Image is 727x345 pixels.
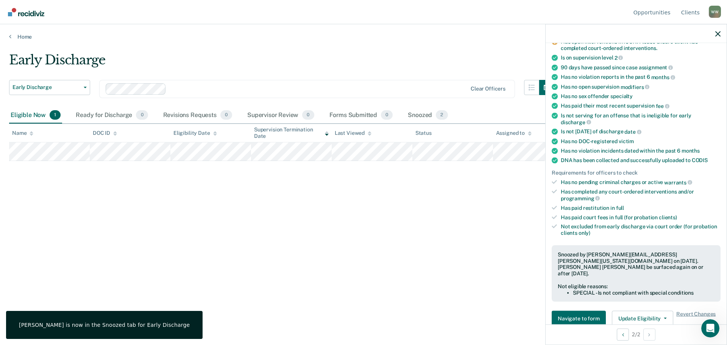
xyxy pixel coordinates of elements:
div: Clear officers [471,86,505,92]
div: Assigned to [496,130,532,136]
span: 1 [50,110,61,120]
div: Forms Submitted [328,107,395,124]
span: discharge [561,119,591,125]
span: 2 [436,110,448,120]
div: Name [12,130,33,136]
span: Early Discharge [12,84,81,91]
div: Has no sex offender [561,93,721,100]
iframe: Intercom live chat [701,319,719,337]
div: Early Discharge [9,52,554,74]
li: SPECIAL - Is not compliant with special conditions [573,289,715,296]
div: Has no pending criminal charges or active [561,179,721,186]
div: Revisions Requests [162,107,234,124]
span: 2 [615,55,623,61]
div: Last Viewed [335,130,371,136]
div: Requirements for officers to check [552,169,721,176]
div: 90 days have passed since case [561,64,721,71]
div: Has completed any court-ordered interventions and/or [561,189,721,201]
div: Not eligible reasons: [558,283,715,289]
div: Has no DOC-registered [561,138,721,144]
div: Has paid restitution in [561,205,721,211]
span: 0 [302,110,314,120]
span: 0 [220,110,232,120]
span: assignment [639,64,673,70]
div: Eligibility Date [173,130,217,136]
div: Ready for Discharge [74,107,149,124]
span: victim [619,138,634,144]
span: Revert Changes [676,311,716,326]
div: Is not [DATE] of discharge [561,128,721,135]
div: Has paid their most recent supervision [561,103,721,109]
button: Next Opportunity [643,328,655,340]
span: 0 [136,110,148,120]
img: Recidiviz [8,8,44,16]
div: 2 / 2 [546,324,727,344]
span: months [651,74,675,80]
button: Update Eligibility [612,311,673,326]
span: specialty [610,93,633,99]
button: Navigate to form [552,311,606,326]
span: CODIS [692,157,708,163]
span: programming [561,195,600,201]
div: Snoozed [406,107,449,124]
span: warrants [664,179,692,185]
button: Profile dropdown button [709,6,721,18]
div: Status [415,130,432,136]
div: Supervisor Review [246,107,316,124]
div: Eligible Now [9,107,62,124]
span: date [624,129,641,135]
div: Not excluded from early discharge via court order (for probation clients [561,223,721,236]
div: W W [709,6,721,18]
span: only) [579,230,590,236]
a: Home [9,33,718,40]
div: [PERSON_NAME] is now in the Snoozed tab for Early Discharge [19,322,190,328]
div: Has open interventions in ICON. Please ensure client has completed court-ordered interventions. [561,39,721,52]
div: Has no violation reports in the past 6 [561,74,721,81]
span: clients) [659,214,677,220]
span: full [616,205,624,211]
div: Supervision Termination Date [254,126,329,139]
div: DOC ID [93,130,117,136]
div: Has no violation incidents dated within the past 6 [561,147,721,154]
span: fee [656,103,669,109]
span: modifiers [621,84,650,90]
div: Has paid court fees in full (for probation [561,214,721,220]
div: Is not serving for an offense that is ineligible for early [561,112,721,125]
a: Navigate to form link [552,311,609,326]
span: 0 [381,110,393,120]
button: Previous Opportunity [617,328,629,340]
div: DNA has been collected and successfully uploaded to [561,157,721,163]
div: Has no open supervision [561,83,721,90]
div: Snoozed by [PERSON_NAME][EMAIL_ADDRESS][PERSON_NAME][US_STATE][DOMAIN_NAME] on [DATE]. [PERSON_NA... [558,251,715,276]
span: months [682,147,700,153]
div: Is on supervision level [561,54,721,61]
